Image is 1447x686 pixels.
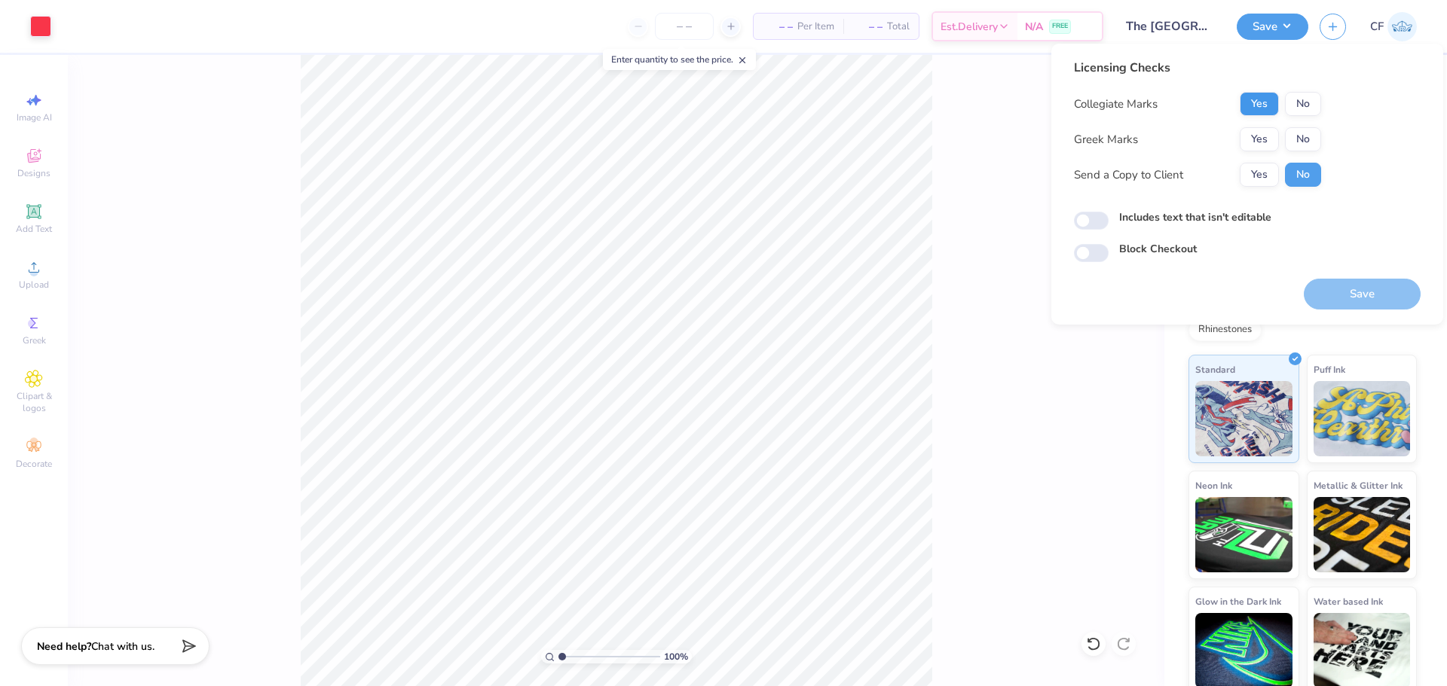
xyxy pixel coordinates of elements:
[1195,497,1293,572] img: Neon Ink
[1115,11,1225,41] input: Untitled Design
[37,639,91,654] strong: Need help?
[16,458,52,470] span: Decorate
[1195,361,1235,377] span: Standard
[1387,12,1417,41] img: Cholo Fernandez
[16,223,52,235] span: Add Text
[8,390,60,414] span: Clipart & logos
[1119,209,1271,225] label: Includes text that isn't editable
[1237,14,1308,40] button: Save
[1195,381,1293,456] img: Standard
[19,279,49,291] span: Upload
[1370,12,1417,41] a: CF
[1314,477,1403,493] span: Metallic & Glitter Ink
[1314,361,1345,377] span: Puff Ink
[1074,131,1138,148] div: Greek Marks
[1370,18,1384,35] span: CF
[1240,127,1279,151] button: Yes
[1074,96,1158,113] div: Collegiate Marks
[664,650,688,663] span: 100 %
[17,167,50,179] span: Designs
[797,19,834,35] span: Per Item
[941,19,998,35] span: Est. Delivery
[603,49,756,70] div: Enter quantity to see the price.
[1025,19,1043,35] span: N/A
[887,19,910,35] span: Total
[1314,381,1411,456] img: Puff Ink
[763,19,793,35] span: – –
[852,19,883,35] span: – –
[1285,163,1321,187] button: No
[1074,59,1321,77] div: Licensing Checks
[17,111,52,123] span: Image AI
[1188,319,1262,341] div: Rhinestones
[1314,593,1383,609] span: Water based Ink
[1285,92,1321,116] button: No
[23,334,46,346] span: Greek
[1052,21,1068,32] span: FREE
[1240,92,1279,116] button: Yes
[1195,477,1232,493] span: Neon Ink
[1119,241,1197,257] label: Block Checkout
[1195,593,1281,609] span: Glow in the Dark Ink
[1314,497,1411,572] img: Metallic & Glitter Ink
[655,13,714,40] input: – –
[1074,166,1183,184] div: Send a Copy to Client
[91,639,154,654] span: Chat with us.
[1285,127,1321,151] button: No
[1240,163,1279,187] button: Yes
